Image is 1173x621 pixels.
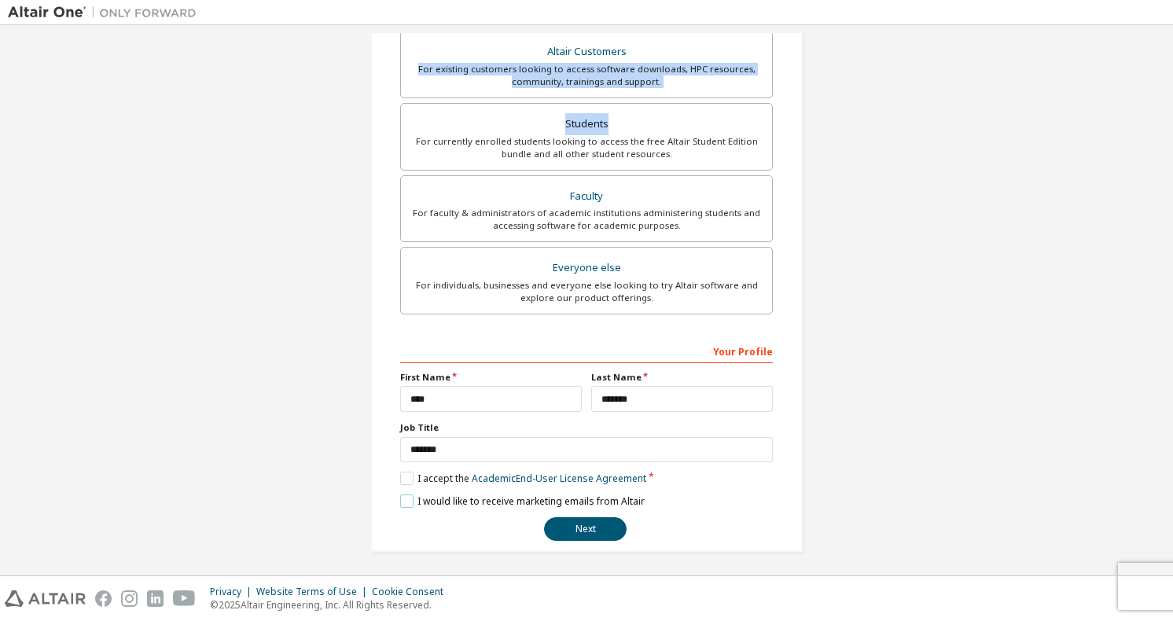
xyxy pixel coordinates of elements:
div: Everyone else [410,257,763,279]
img: linkedin.svg [147,590,164,607]
div: For individuals, businesses and everyone else looking to try Altair software and explore our prod... [410,279,763,304]
label: I would like to receive marketing emails from Altair [400,494,645,508]
a: Academic End-User License Agreement [472,472,646,485]
img: altair_logo.svg [5,590,86,607]
p: © 2025 Altair Engineering, Inc. All Rights Reserved. [210,598,453,612]
div: Your Profile [400,338,773,363]
div: For faculty & administrators of academic institutions administering students and accessing softwa... [410,207,763,232]
img: youtube.svg [173,590,196,607]
button: Next [544,517,627,541]
label: First Name [400,371,582,384]
div: Privacy [210,586,256,598]
label: I accept the [400,472,646,485]
img: Altair One [8,5,204,20]
div: For existing customers looking to access software downloads, HPC resources, community, trainings ... [410,63,763,88]
div: Students [410,113,763,135]
div: For currently enrolled students looking to access the free Altair Student Edition bundle and all ... [410,135,763,160]
label: Last Name [591,371,773,384]
div: Faculty [410,186,763,208]
label: Job Title [400,421,773,434]
img: instagram.svg [121,590,138,607]
div: Cookie Consent [372,586,453,598]
div: Website Terms of Use [256,586,372,598]
div: Altair Customers [410,41,763,63]
img: facebook.svg [95,590,112,607]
